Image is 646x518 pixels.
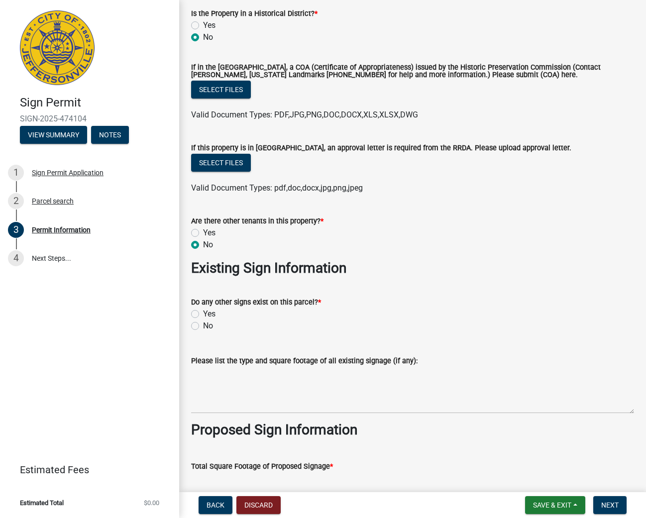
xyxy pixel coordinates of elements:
label: Please list the type and square footage of all existing signage (if any): [191,358,418,365]
a: Estimated Fees [8,460,163,480]
div: 3 [8,222,24,238]
label: Are there other tenants in this property? [191,218,323,225]
button: Discard [236,496,281,514]
label: No [203,239,213,251]
button: Select files [191,154,251,172]
span: Valid Document Types: PDF,JPG,PNG,DOC,DOCX,XLS,XLSX,DWG [191,110,418,119]
button: Notes [91,126,129,144]
button: Select files [191,81,251,99]
div: 1 [8,165,24,181]
label: If this property is in [GEOGRAPHIC_DATA], an approval letter is required from the RRDA. Please up... [191,145,571,152]
span: Next [601,501,619,509]
strong: Proposed Sign Information [191,421,357,438]
button: Next [593,496,627,514]
span: SIGN-2025-474104 [20,114,159,123]
h4: Sign Permit [20,96,171,110]
button: View Summary [20,126,87,144]
div: 4 [8,250,24,266]
label: Yes [203,308,215,320]
span: Estimated Total [20,500,64,506]
label: Is the Property in a Historical District? [191,10,318,17]
label: Total Square Footage of Proposed Signage [191,463,333,470]
wm-modal-confirm: Notes [91,131,129,139]
label: Yes [203,227,215,239]
label: Yes [203,19,215,31]
img: City of Jeffersonville, Indiana [20,10,95,85]
label: Do any other signs exist on this parcel? [191,299,321,306]
div: Sign Permit Application [32,169,104,176]
label: If in the [GEOGRAPHIC_DATA], a COA (Certificate of Appropriateness) issued by the Historic Preser... [191,64,634,79]
div: Parcel search [32,198,74,205]
span: Save & Exit [533,501,571,509]
button: Save & Exit [525,496,585,514]
div: Permit Information [32,226,91,233]
label: No [203,320,213,332]
span: Back [207,501,224,509]
label: No [203,31,213,43]
span: Valid Document Types: pdf,doc,docx,jpg,png,jpeg [191,183,363,193]
span: $0.00 [144,500,159,506]
strong: Existing Sign Information [191,260,346,276]
wm-modal-confirm: Summary [20,131,87,139]
div: 2 [8,193,24,209]
button: Back [199,496,232,514]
